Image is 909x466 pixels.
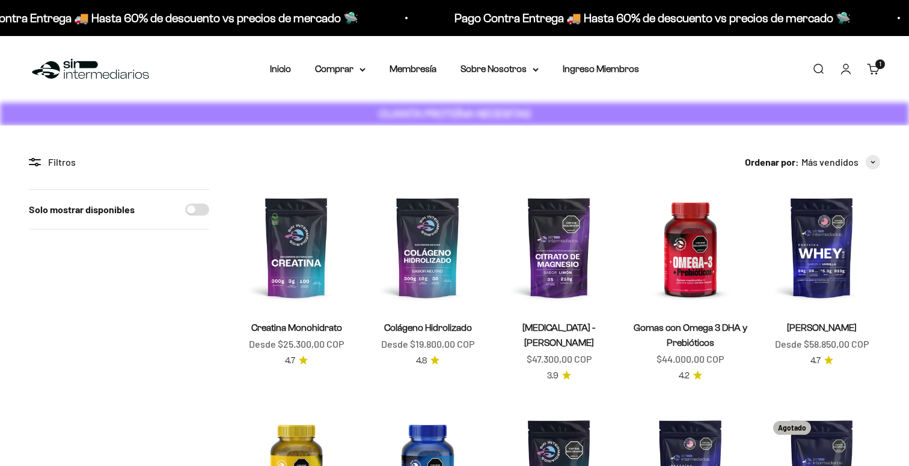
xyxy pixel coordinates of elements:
[451,8,848,28] p: Pago Contra Entrega 🚚 Hasta 60% de descuento vs precios de mercado 🛸
[745,154,799,170] span: Ordenar por:
[810,354,821,368] span: 4.7
[801,154,858,170] span: Más vendidos
[29,202,135,217] label: Solo mostrar disponibles
[679,369,690,383] span: 4.2
[315,61,366,77] summary: Comprar
[249,336,344,352] sale-price: Desde $25.300,00 COP
[880,61,881,67] span: 1
[270,64,291,74] a: Inicio
[527,351,592,367] sale-price: $47.300,00 COP
[251,322,342,333] a: Creatina Monohidrato
[656,351,724,367] sale-price: $44.000,00 COP
[810,354,833,368] a: 4.74.7 de 5.0 estrellas
[416,354,427,368] span: 4.8
[29,154,209,170] div: Filtros
[563,64,639,74] a: Ingreso Miembros
[801,154,880,170] button: Más vendidos
[547,369,571,383] a: 3.93.9 de 5.0 estrellas
[775,336,869,352] sale-price: Desde $58.850,00 COP
[634,322,747,348] a: Gomas con Omega 3 DHA y Prebióticos
[384,322,472,333] a: Colágeno Hidrolizado
[522,322,595,348] a: [MEDICAL_DATA] - [PERSON_NAME]
[381,336,474,352] sale-price: Desde $19.800,00 COP
[461,61,539,77] summary: Sobre Nosotros
[285,354,308,368] a: 4.74.7 de 5.0 estrellas
[390,64,436,74] a: Membresía
[379,107,531,120] strong: CUANTA PROTEÍNA NECESITAS
[547,369,559,383] span: 3.9
[787,322,857,333] a: [PERSON_NAME]
[679,369,702,383] a: 4.24.2 de 5.0 estrellas
[416,354,439,368] a: 4.84.8 de 5.0 estrellas
[285,354,295,368] span: 4.7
